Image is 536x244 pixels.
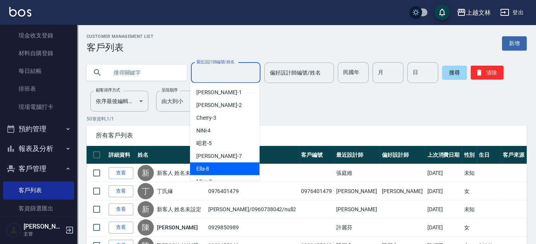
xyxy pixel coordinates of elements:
[471,66,504,80] button: 清除
[90,91,148,112] div: 依序最後編輯時間
[497,5,527,20] button: 登出
[425,146,462,164] th: 上次消費日期
[501,146,527,164] th: 客戶來源
[206,182,299,200] td: 0976401479
[196,88,242,97] span: [PERSON_NAME] -1
[138,165,154,181] div: 新
[162,87,178,93] label: 呈現順序
[334,182,380,200] td: [PERSON_NAME]
[454,5,494,20] button: 上越文林
[334,219,380,237] td: 許麗芬
[138,183,154,199] div: 丁
[109,167,133,179] a: 查看
[462,182,476,200] td: 女
[3,200,74,217] a: 客資篩選匯出
[334,146,380,164] th: 最近設計師
[299,182,334,200] td: 0976401479
[109,185,133,197] a: 查看
[157,169,201,177] a: 新客人 姓名未設定
[156,91,214,112] div: 由大到小
[3,159,74,179] button: 客戶管理
[196,101,242,109] span: [PERSON_NAME] -2
[466,8,491,17] div: 上越文林
[196,127,211,135] span: NiNi -4
[425,164,462,182] td: [DATE]
[477,146,501,164] th: 生日
[87,115,527,122] p: 50 筆資料, 1 / 1
[6,222,22,238] img: Person
[3,98,74,116] a: 現場電腦打卡
[425,200,462,219] td: [DATE]
[196,59,235,65] label: 最近設計師編號/姓名
[196,165,209,173] span: Ella -8
[3,119,74,139] button: 預約管理
[3,44,74,62] a: 材料自購登錄
[462,146,476,164] th: 性別
[206,200,299,219] td: [PERSON_NAME]/0960738042/null2
[462,200,476,219] td: 未知
[502,36,527,51] a: 新增
[3,80,74,98] a: 排班表
[109,203,133,215] a: 查看
[380,182,425,200] td: [PERSON_NAME]
[138,201,154,217] div: 新
[299,146,334,164] th: 客戶編號
[96,132,517,139] span: 所有客戶列表
[206,219,299,237] td: 0929850989
[3,139,74,159] button: 報表及分析
[425,219,462,237] td: [DATE]
[380,146,425,164] th: 偏好設計師
[24,230,63,237] p: 主管
[196,178,213,186] span: Miya -9
[157,205,201,213] a: 新客人 姓名未設定
[3,27,74,44] a: 現金收支登錄
[138,219,154,236] div: 陳
[196,139,212,147] span: 昭君 -5
[107,146,136,164] th: 詳細資料
[334,164,380,182] td: 張庭維
[425,182,462,200] td: [DATE]
[196,114,217,122] span: Cherry -3
[157,187,173,195] a: 丁氏緣
[442,66,467,80] button: 搜尋
[136,146,206,164] th: 姓名
[157,224,198,231] a: [PERSON_NAME]
[9,7,31,17] img: Logo
[434,5,450,20] button: save
[196,152,242,160] span: [PERSON_NAME] -7
[96,87,120,93] label: 顧客排序方式
[334,200,380,219] td: [PERSON_NAME]
[3,181,74,199] a: 客戶列表
[24,223,63,230] h5: [PERSON_NAME]
[108,62,181,83] input: 搜尋關鍵字
[109,222,133,234] a: 查看
[87,34,153,39] h2: Customer Management List
[462,219,476,237] td: 女
[462,164,476,182] td: 未知
[3,62,74,80] a: 每日結帳
[87,42,153,53] h3: 客戶列表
